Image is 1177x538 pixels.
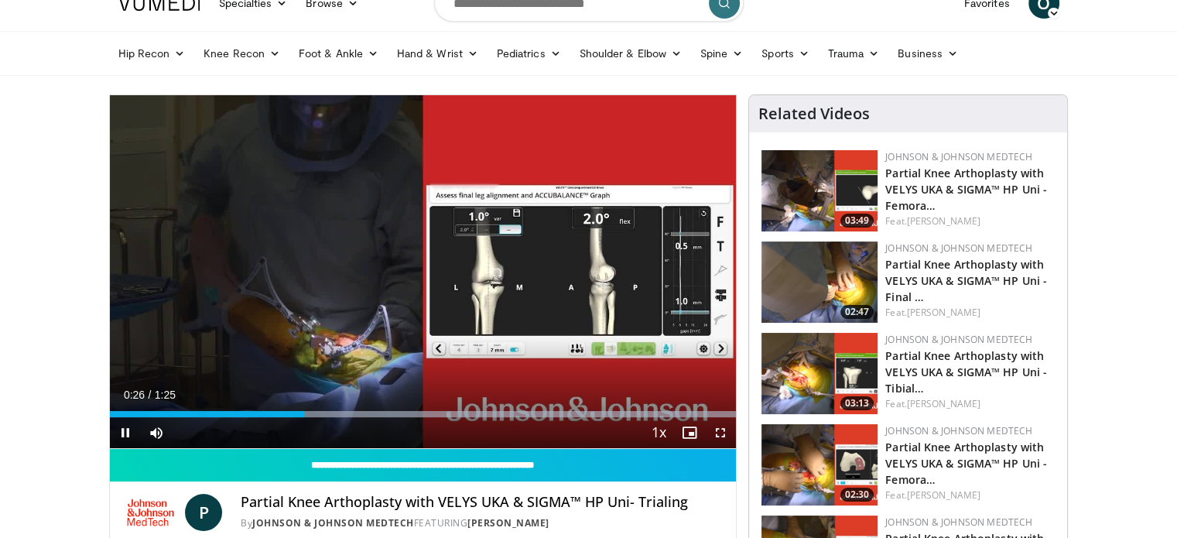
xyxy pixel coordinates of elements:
img: 13513cbe-2183-4149-ad2a-2a4ce2ec625a.png.150x105_q85_crop-smart_upscale.png [761,150,878,231]
a: [PERSON_NAME] [907,488,980,502]
img: Johnson & Johnson MedTech [122,494,180,531]
button: Pause [110,417,141,448]
a: Trauma [819,38,889,69]
a: [PERSON_NAME] [907,306,980,319]
a: Partial Knee Arthoplasty with VELYS UKA & SIGMA™ HP Uni - Final … [885,257,1047,304]
span: 03:49 [840,214,874,228]
a: [PERSON_NAME] [907,214,980,228]
a: Johnson & Johnson MedTech [885,516,1032,529]
a: 02:30 [761,424,878,505]
h4: Related Videos [758,105,870,123]
div: Progress Bar [110,411,737,417]
a: [PERSON_NAME] [907,397,980,410]
a: [PERSON_NAME] [467,516,549,529]
div: Feat. [885,214,1055,228]
a: 02:47 [761,242,878,323]
span: / [149,389,152,401]
img: 27e23ca4-618a-4dda-a54e-349283c0b62a.png.150x105_q85_crop-smart_upscale.png [761,424,878,505]
a: Hand & Wrist [388,38,488,69]
a: Hip Recon [109,38,195,69]
a: Johnson & Johnson MedTech [885,150,1032,163]
img: fca33e5d-2676-4c0d-8432-0e27cf4af401.png.150x105_q85_crop-smart_upscale.png [761,333,878,414]
img: 2dac1888-fcb6-4628-a152-be974a3fbb82.png.150x105_q85_crop-smart_upscale.png [761,242,878,323]
a: Pediatrics [488,38,570,69]
button: Mute [141,417,172,448]
a: Johnson & Johnson MedTech [885,424,1032,437]
span: 02:47 [840,305,874,319]
button: Enable picture-in-picture mode [674,417,705,448]
div: Feat. [885,397,1055,411]
a: Johnson & Johnson MedTech [885,333,1032,346]
span: 1:25 [155,389,176,401]
span: 02:30 [840,488,874,502]
button: Fullscreen [705,417,736,448]
a: Knee Recon [194,38,289,69]
a: 03:13 [761,333,878,414]
a: 03:49 [761,150,878,231]
h4: Partial Knee Arthoplasty with VELYS UKA & SIGMA™ HP Uni- Trialing [241,494,724,511]
a: Shoulder & Elbow [570,38,691,69]
a: Johnson & Johnson MedTech [252,516,414,529]
video-js: Video Player [110,95,737,449]
a: Partial Knee Arthoplasty with VELYS UKA & SIGMA™ HP Uni - Femora… [885,166,1047,213]
button: Playback Rate [643,417,674,448]
a: Foot & Ankle [289,38,388,69]
a: Partial Knee Arthoplasty with VELYS UKA & SIGMA™ HP Uni - Tibial… [885,348,1047,396]
div: Feat. [885,488,1055,502]
a: P [185,494,222,531]
span: 03:13 [840,396,874,410]
div: Feat. [885,306,1055,320]
div: By FEATURING [241,516,724,530]
span: 0:26 [124,389,145,401]
a: Partial Knee Arthoplasty with VELYS UKA & SIGMA™ HP Uni - Femora… [885,440,1047,487]
a: Sports [752,38,819,69]
a: Business [888,38,967,69]
a: Spine [691,38,752,69]
a: Johnson & Johnson MedTech [885,242,1032,255]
